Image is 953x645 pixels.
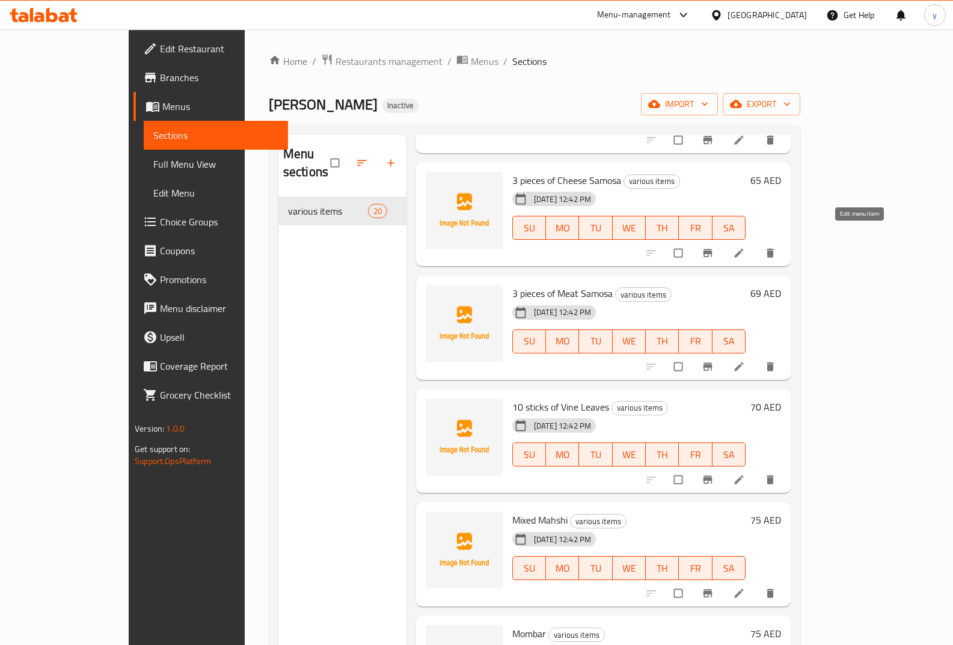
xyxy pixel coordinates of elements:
span: various items [549,628,604,642]
span: TH [651,560,674,577]
span: [DATE] 12:42 PM [529,534,596,545]
button: WE [613,216,646,240]
button: SA [712,556,746,580]
span: MO [551,560,574,577]
button: export [723,93,800,115]
h6: 70 AED [750,399,781,415]
nav: breadcrumb [269,53,800,69]
span: Upsell [160,330,278,344]
span: MO [551,446,574,463]
a: Choice Groups [133,207,288,236]
button: delete [757,466,786,493]
div: [GEOGRAPHIC_DATA] [728,8,807,22]
span: TH [651,332,674,350]
a: Sections [144,121,288,150]
img: Mixed Mahshi [426,512,503,588]
span: FR [684,332,707,350]
span: various items [571,515,626,528]
span: Sort sections [349,150,378,176]
a: Coupons [133,236,288,265]
a: Promotions [133,265,288,294]
div: items [368,204,387,218]
li: / [447,54,452,69]
button: MO [546,556,579,580]
h6: 75 AED [750,625,781,642]
button: MO [546,329,579,353]
span: various items [288,204,368,218]
span: MO [551,332,574,350]
span: Menus [162,99,278,114]
span: import [651,97,708,112]
li: / [503,54,507,69]
span: MO [551,219,574,237]
span: TU [584,332,607,350]
span: Menus [471,54,498,69]
span: Coverage Report [160,359,278,373]
span: SU [518,446,541,463]
span: 3 pieces of Cheese Samosa [512,171,621,189]
span: various items [624,174,679,188]
a: Restaurants management [321,53,443,69]
button: TH [646,216,679,240]
a: Edit menu item [733,474,747,486]
span: [DATE] 12:42 PM [529,194,596,205]
span: Menu disclaimer [160,301,278,316]
a: Menus [456,53,498,69]
span: SU [518,560,541,577]
img: 10 sticks of Vine Leaves [426,399,503,475]
div: various items [548,628,605,642]
span: Sections [153,128,278,142]
button: WE [613,556,646,580]
span: Select to update [667,242,692,264]
a: Home [269,54,307,69]
span: Edit Restaurant [160,41,278,56]
span: [PERSON_NAME] [269,91,378,118]
div: various items [570,514,627,528]
button: SU [512,329,546,353]
a: Edit menu item [733,361,747,373]
button: SU [512,216,546,240]
span: TH [651,219,674,237]
span: FR [684,219,707,237]
span: [DATE] 12:42 PM [529,307,596,318]
div: various items [615,287,672,302]
button: TH [646,442,679,466]
h6: 65 AED [750,172,781,189]
a: Grocery Checklist [133,381,288,409]
span: Select all sections [323,151,349,174]
span: TU [584,560,607,577]
span: Full Menu View [153,157,278,171]
div: various items [611,401,668,415]
button: Branch-specific-item [694,240,723,266]
nav: Menu sections [278,192,406,230]
a: Edit menu item [733,587,747,599]
span: various items [612,401,667,415]
button: MO [546,216,579,240]
span: SA [717,560,741,577]
button: SU [512,556,546,580]
button: SA [712,442,746,466]
span: SA [717,332,741,350]
button: TU [579,556,612,580]
li: / [312,54,316,69]
button: FR [679,216,712,240]
button: WE [613,329,646,353]
a: Upsell [133,323,288,352]
span: SU [518,332,541,350]
a: Full Menu View [144,150,288,179]
h2: Menu sections [283,145,331,181]
div: Inactive [382,99,418,113]
span: Branches [160,70,278,85]
button: WE [613,442,646,466]
button: TH [646,556,679,580]
span: Coupons [160,243,278,258]
button: delete [757,127,786,153]
a: Coverage Report [133,352,288,381]
span: Inactive [382,100,418,111]
span: y [933,8,937,22]
h6: 75 AED [750,512,781,528]
span: WE [617,560,641,577]
button: TU [579,329,612,353]
span: WE [617,332,641,350]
